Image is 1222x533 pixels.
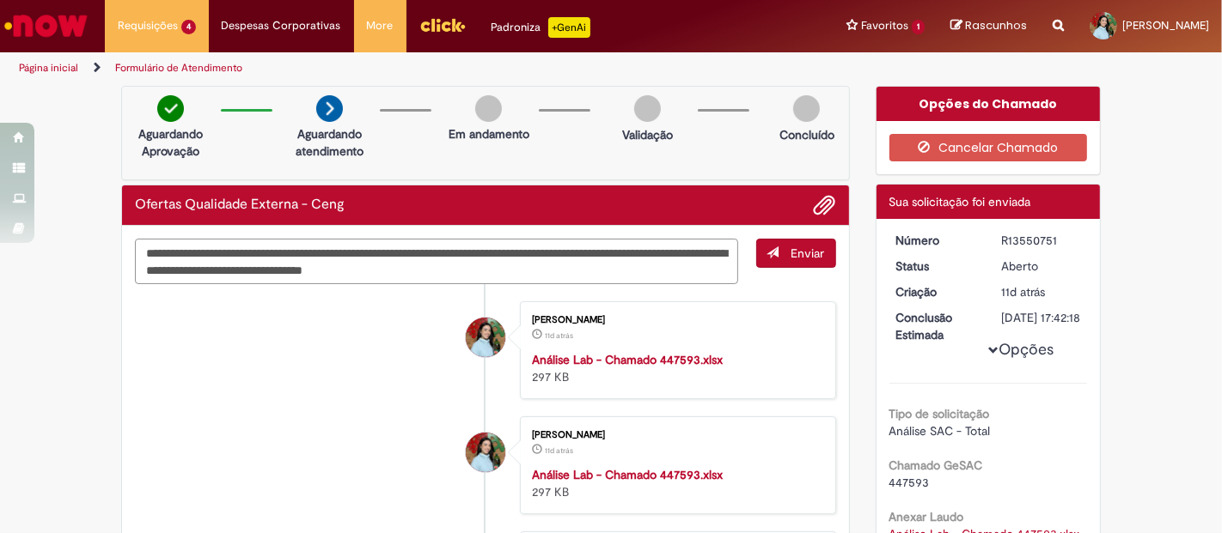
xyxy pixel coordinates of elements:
div: 297 KB [532,351,818,385]
div: Aberto [1001,257,1081,275]
time: 19/09/2025 13:42:14 [1001,284,1045,300]
div: R13550751 [1001,232,1081,249]
dt: Criação [883,283,989,300]
div: Giullia Rosa Bosi De Souza [466,318,505,357]
dt: Status [883,257,989,275]
span: Sua solicitação foi enviada [889,194,1031,209]
span: 4 [181,20,196,34]
img: img-circle-grey.png [793,95,820,122]
span: 11d atrás [545,445,573,456]
img: check-circle-green.png [157,95,184,122]
dt: Número [883,232,989,249]
a: Rascunhos [950,18,1027,34]
span: [PERSON_NAME] [1122,18,1209,33]
span: Requisições [118,17,178,34]
img: arrow-next.png [316,95,343,122]
a: Análise Lab - Chamado 447593.xlsx [532,467,723,482]
div: Opções do Chamado [877,87,1101,121]
span: Enviar [791,245,825,261]
a: Análise Lab - Chamado 447593.xlsx [532,352,723,367]
textarea: Digite sua mensagem aqui... [135,239,738,284]
p: Aguardando Aprovação [129,125,212,160]
span: 447593 [889,475,930,490]
div: Padroniza [492,17,590,38]
div: [PERSON_NAME] [532,430,818,440]
div: [PERSON_NAME] [532,315,818,325]
p: +GenAi [548,17,590,38]
h2: Ofertas Qualidade Externa - Ceng Histórico de tíquete [135,197,345,213]
span: 11d atrás [1001,284,1045,300]
span: 1 [912,20,925,34]
span: Despesas Corporativas [222,17,341,34]
button: Cancelar Chamado [889,134,1088,161]
p: Aguardando atendimento [288,125,371,160]
span: Análise SAC - Total [889,423,991,439]
dt: Conclusão Estimada [883,309,989,343]
span: 11d atrás [545,330,573,341]
time: 19/09/2025 13:42:02 [545,445,573,456]
img: ServiceNow [2,9,90,43]
div: 19/09/2025 13:42:14 [1001,283,1081,300]
div: [DATE] 17:42:18 [1001,309,1081,326]
img: img-circle-grey.png [634,95,661,122]
b: Anexar Laudo [889,509,964,524]
span: More [367,17,394,34]
span: Rascunhos [965,17,1027,33]
p: Em andamento [449,125,529,142]
img: click_logo_yellow_360x200.png [419,12,466,38]
a: Página inicial [19,61,78,75]
div: Giullia Rosa Bosi De Souza [466,433,505,472]
span: Favoritos [861,17,908,34]
button: Enviar [756,239,836,268]
a: Formulário de Atendimento [115,61,242,75]
img: img-circle-grey.png [475,95,502,122]
time: 19/09/2025 13:42:10 [545,330,573,341]
p: Concluído [779,126,834,143]
b: Chamado GeSAC [889,457,983,473]
b: Tipo de solicitação [889,406,990,421]
p: Validação [622,126,673,143]
ul: Trilhas de página [13,52,802,84]
div: 297 KB [532,466,818,500]
button: Adicionar anexos [814,194,836,216]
